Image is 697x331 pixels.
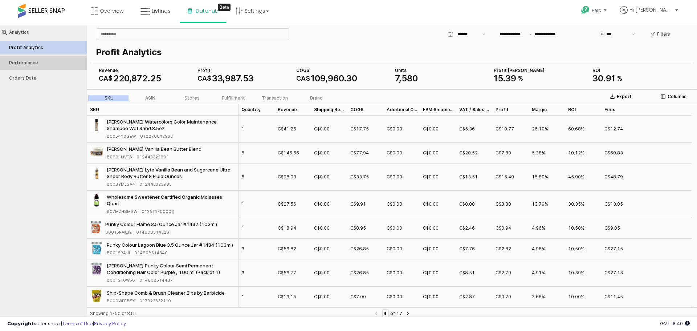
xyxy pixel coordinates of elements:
[344,48,346,58] span: .
[131,48,147,58] span: 872
[350,244,369,251] div: C$26.85
[105,195,219,202] div: Punky Colour Flame 3.5 Ounce Jar #1432 (103ml)
[604,100,623,107] div: C$12.74
[314,220,330,227] div: C$0.00
[107,108,136,114] span: B0054Y0GEW
[494,48,503,58] span: 15
[241,220,244,227] div: 3
[350,124,369,131] div: C$77.94
[222,70,245,75] div: Fulfillment
[105,203,132,210] span: B0015RAK3E
[243,48,254,58] span: 53
[142,183,174,189] span: 012511700003
[494,42,587,48] div: Profit [PERSON_NAME]
[90,168,103,181] img: Wholesome Sweetener Certified Organic Molasses Quart
[604,268,623,275] div: C$11.45
[314,81,345,87] span: Shipping Revenue
[606,48,615,58] span: 91
[223,48,225,58] span: ,
[107,216,233,223] div: Punky Colour Lagoon Blue 3.5 Ounce Jar #1434 (103ml)
[592,42,685,48] div: ROI
[387,81,417,87] span: Additional Costs
[496,100,514,107] div: C$10.77
[350,199,366,206] div: C$8.95
[241,244,244,251] div: 3
[604,148,623,155] div: C$48.79
[196,7,219,15] span: DataHub
[459,175,475,182] div: C$0.00
[90,81,99,87] span: SKU
[568,175,584,182] div: 38.35%
[278,148,296,155] div: C$98.03
[496,199,511,206] div: C$0.94
[107,264,225,271] div: Ship-Shape Comb & Brush Cleaner 2lbs by Barbicide
[423,100,439,107] div: C$0.00
[404,284,412,292] button: Next page
[278,124,299,131] div: C$146.66
[387,175,402,182] div: C$0.00
[218,4,231,11] div: Tooltip anchor
[87,282,697,298] div: Table toolbar
[9,35,85,40] div: Performance
[568,244,584,251] div: 10.39%
[459,244,475,251] div: C$8.51
[107,168,235,181] div: Wholesome Sweetener Certified Organic Molasses Quart
[423,124,439,131] div: C$0.00
[604,175,623,182] div: C$13.85
[604,199,620,206] div: C$9.05
[150,48,161,58] span: 25
[568,124,584,131] div: 10.12%
[350,220,369,227] div: C$26.85
[90,264,103,277] img: Ship-Shape Comb & Brush Cleaner 2lbs by Barbicide
[147,48,150,58] span: .
[387,220,402,227] div: C$0.00
[387,244,402,251] div: C$0.00
[604,124,623,131] div: C$60.83
[395,49,418,57] span: 7,580
[314,100,330,107] div: C$0.00
[387,148,402,155] div: C$0.00
[604,244,623,251] div: C$27.13
[402,48,418,58] span: 580
[423,148,439,155] div: C$0.00
[532,268,545,275] div: 3.66%
[459,81,490,87] span: VAT / Sales Tax
[518,50,523,56] span: %
[241,148,244,155] div: 5
[459,100,475,107] div: C$5.36
[262,70,288,75] div: Transaction
[568,199,584,206] div: 10.50%
[350,100,369,107] div: C$17.75
[241,81,261,87] span: Quantity
[423,268,439,275] div: C$0.00
[107,237,235,250] div: Jerome Russell Punky Colour Semi Permanent Conditioning Hair Color Purple , 100 ml (Pack of 1)
[459,124,478,131] div: C$20.52
[346,48,357,58] span: 30
[107,183,137,189] span: B07MZHSMSW
[496,175,511,182] div: C$3.80
[568,100,584,107] div: 60.68%
[387,124,402,131] div: C$0.00
[139,272,171,279] span: 017922332119
[107,156,135,162] span: B008YMJSA4
[7,320,34,327] strong: Copyright
[592,7,602,13] span: Help
[620,6,678,23] a: Hi [PERSON_NAME]
[278,175,296,182] div: C$27.56
[617,50,622,56] span: %
[532,220,545,227] div: 4.96%
[136,128,169,135] span: 012443322601
[88,69,130,76] label: SKU
[278,100,296,107] div: C$41.26
[395,42,488,48] div: Units
[459,199,475,206] div: C$2.46
[296,69,337,76] label: Brand
[278,199,296,206] div: C$18.94
[350,148,369,155] div: C$33.75
[225,48,240,58] span: 987
[568,268,584,275] div: 10.00%
[130,69,171,76] label: ASIN
[532,244,545,251] div: 4.91%
[459,148,478,155] div: C$13.51
[496,148,514,155] div: C$15.49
